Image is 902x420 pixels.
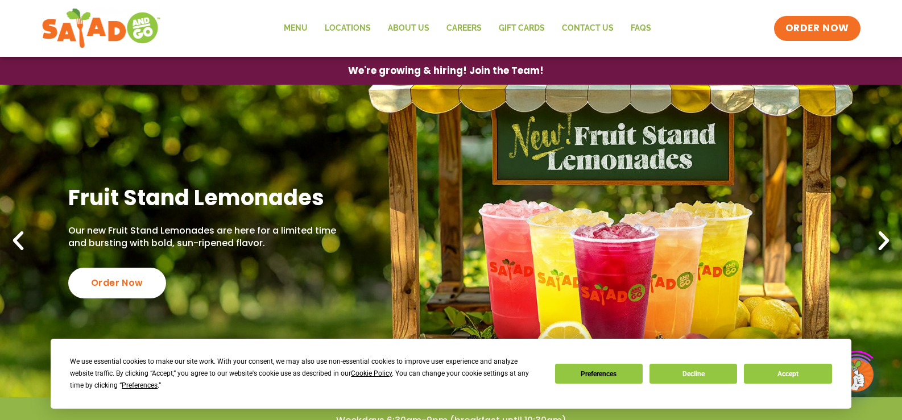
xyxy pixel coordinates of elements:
div: Next slide [871,228,896,253]
div: Order Now [68,268,166,298]
a: FAQs [622,15,660,41]
button: Decline [649,364,737,384]
h2: Fruit Stand Lemonades [68,184,344,211]
p: Our new Fruit Stand Lemonades are here for a limited time and bursting with bold, sun-ripened fla... [68,224,344,250]
div: We use essential cookies to make our site work. With your consent, we may also use non-essential ... [70,356,541,392]
span: ORDER NOW [785,22,849,35]
img: new-SAG-logo-768×292 [42,6,162,51]
button: Preferences [555,364,643,384]
a: Careers [438,15,490,41]
a: GIFT CARDS [490,15,553,41]
a: We're growing & hiring! Join the Team! [331,57,561,84]
a: Contact Us [553,15,622,41]
a: ORDER NOW [774,16,860,41]
div: Cookie Consent Prompt [51,339,851,409]
span: We're growing & hiring! Join the Team! [348,66,544,76]
a: Locations [316,15,379,41]
button: Accept [744,364,831,384]
a: Menu [275,15,316,41]
span: Preferences [122,381,158,389]
div: Previous slide [6,228,31,253]
nav: Menu [275,15,660,41]
a: About Us [379,15,438,41]
span: Cookie Policy [351,369,392,377]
